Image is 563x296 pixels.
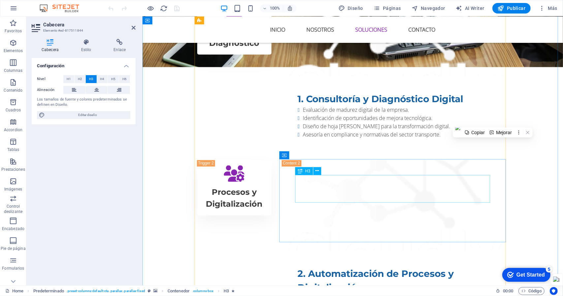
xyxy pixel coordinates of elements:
span: Código [521,287,542,295]
button: Código [518,287,545,295]
img: Editor Logo [38,4,87,12]
span: 00 00 [503,287,513,295]
span: Contenedor [168,287,190,295]
i: Este elemento es un preajuste personalizable [148,289,151,293]
p: Tablas [7,147,19,152]
span: : [508,288,509,293]
span: Haz clic para seleccionar y doble clic para editar [224,287,229,295]
button: Páginas [371,3,404,14]
span: . preset-columns-default-cta .parallax .parallax-fixed [67,287,145,295]
p: Imágenes [4,187,22,192]
p: Pie de página [1,246,25,251]
div: Get Started 5 items remaining, 0% complete [5,3,53,17]
button: H3 [86,75,97,83]
span: H2 [78,75,82,83]
i: Volver a cargar página [160,5,168,12]
span: H5 [111,75,115,83]
span: Haz clic para seleccionar y doble clic para editar [33,287,64,295]
button: Editar diseño [37,111,130,119]
span: Publicar [498,5,526,12]
nav: breadcrumb [33,287,235,295]
span: Diseño [338,5,363,12]
button: Navegador [409,3,448,14]
h4: Configuración [32,58,136,70]
button: H1 [63,75,74,83]
button: Publicar [492,3,531,14]
span: Navegador [412,5,445,12]
p: Formularios [2,266,24,271]
p: Elementos [4,48,23,53]
button: AI Writer [453,3,487,14]
button: Usercentrics [550,287,558,295]
p: Cuadros [6,107,21,113]
div: 5 [49,1,55,8]
p: Columnas [4,68,23,73]
h4: Cabecera [32,39,71,53]
div: Get Started [19,7,48,13]
span: H4 [100,75,104,83]
span: . columns-box [192,287,213,295]
i: Este elemento contiene un fondo [153,289,157,293]
h2: Cabecera [43,22,136,28]
p: Favoritos [5,28,22,34]
p: Encabezado [2,226,24,231]
button: Más [536,3,560,14]
h3: Elemento #ed-817511844 [43,28,122,34]
span: Más [539,5,557,12]
span: H3 [305,169,310,173]
span: Editar diseño [47,111,128,119]
label: Nivel [37,75,63,83]
button: Diseño [336,3,366,14]
span: H6 [122,75,127,83]
i: Al redimensionar, ajustar el nivel de zoom automáticamente para ajustarse al dispositivo elegido. [287,5,293,11]
button: H2 [75,75,85,83]
span: AI Writer [456,5,485,12]
span: H1 [67,75,71,83]
span: Páginas [374,5,401,12]
button: Haz clic para salir del modo de previsualización y seguir editando [147,4,155,12]
p: Contenido [4,88,22,93]
button: 100% [260,4,283,12]
span: H3 [89,75,93,83]
h4: Estilo [71,39,104,53]
a: Haz clic para cancelar la selección y doble clic para abrir páginas [5,287,23,295]
button: H4 [97,75,108,83]
p: Accordion [4,127,22,133]
h6: 100% [270,4,280,12]
button: H5 [108,75,119,83]
p: Prestaciones [1,167,25,172]
button: reload [160,4,168,12]
label: Alineación [37,86,63,94]
button: H6 [119,75,130,83]
h4: Enlace [104,39,136,53]
div: Los tamaños de fuente y colores predeterminados se definen en Diseño. [37,97,130,108]
i: El elemento contiene una animación [232,289,235,293]
a: Trigger 2 [55,144,129,199]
